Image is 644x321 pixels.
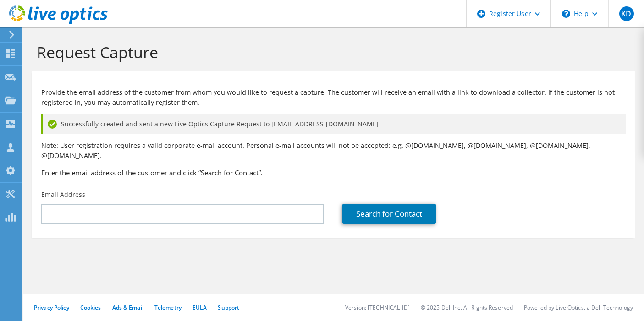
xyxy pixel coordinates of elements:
a: Ads & Email [112,304,143,311]
span: Successfully created and sent a new Live Optics Capture Request to [EMAIL_ADDRESS][DOMAIN_NAME] [61,119,379,129]
li: © 2025 Dell Inc. All Rights Reserved [421,304,513,311]
a: Telemetry [154,304,182,311]
li: Powered by Live Optics, a Dell Technology [524,304,633,311]
a: Privacy Policy [34,304,69,311]
a: Cookies [80,304,101,311]
h1: Request Capture [37,43,626,62]
a: EULA [193,304,207,311]
p: Provide the email address of the customer from whom you would like to request a capture. The cust... [41,87,626,108]
p: Note: User registration requires a valid corporate e-mail account. Personal e-mail accounts will ... [41,141,626,161]
h3: Enter the email address of the customer and click “Search for Contact”. [41,168,626,178]
span: KD [619,6,634,21]
svg: \n [562,10,570,18]
a: Support [218,304,239,311]
li: Version: [TECHNICAL_ID] [345,304,410,311]
a: Search for Contact [342,204,436,224]
label: Email Address [41,190,85,199]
